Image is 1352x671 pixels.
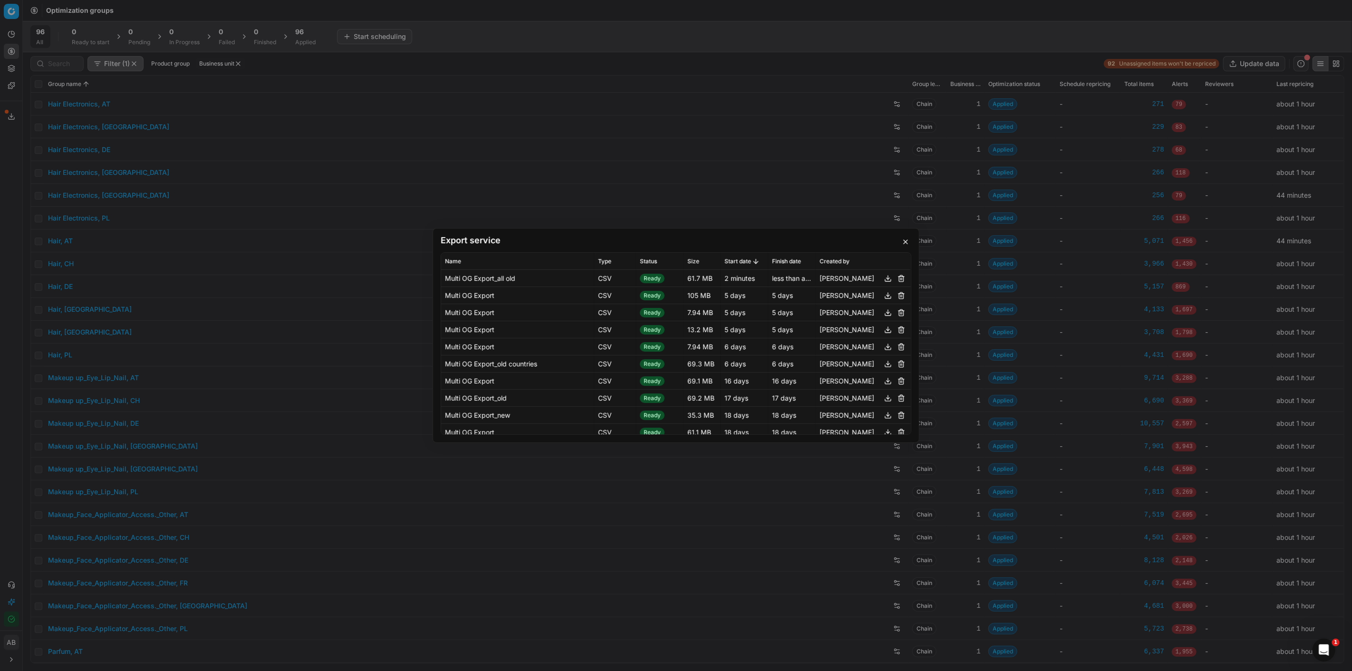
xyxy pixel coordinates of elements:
[724,258,751,265] span: Start date
[598,428,632,437] div: CSV
[751,257,761,266] button: Sorted by Start date descending
[772,428,796,436] span: 18 days
[640,428,665,437] span: Ready
[820,258,850,265] span: Created by
[598,258,611,265] span: Type
[772,258,801,265] span: Finish date
[772,308,793,316] span: 5 days
[598,342,632,352] div: CSV
[772,326,793,334] span: 5 days
[772,343,793,351] span: 6 days
[640,291,665,300] span: Ready
[445,359,590,369] div: Multi OG Export_old countries
[441,236,911,245] h2: Export service
[640,342,665,352] span: Ready
[640,325,665,335] span: Ready
[820,427,907,438] div: [PERSON_NAME]
[1313,639,1335,661] iframe: Intercom live chat
[1332,639,1340,646] span: 1
[640,308,665,317] span: Ready
[687,376,717,386] div: 69.1 MB
[640,359,665,369] span: Ready
[724,343,746,351] span: 6 days
[724,326,745,334] span: 5 days
[598,393,632,403] div: CSV
[687,308,717,317] div: 7.94 MB
[724,274,755,282] span: 2 minutes
[687,258,699,265] span: Size
[640,274,665,283] span: Ready
[445,376,590,386] div: Multi OG Export
[772,377,796,385] span: 16 days
[445,342,590,352] div: Multi OG Export
[445,393,590,403] div: Multi OG Export_old
[687,325,717,335] div: 13.2 MB
[640,258,657,265] span: Status
[598,325,632,335] div: CSV
[772,291,793,299] span: 5 days
[640,376,665,386] span: Ready
[820,375,907,387] div: [PERSON_NAME]
[445,428,590,437] div: Multi OG Export
[724,394,748,402] span: 17 days
[687,359,717,369] div: 69.3 MB
[820,273,907,284] div: [PERSON_NAME]
[772,360,793,368] span: 6 days
[598,359,632,369] div: CSV
[598,274,632,283] div: CSV
[724,308,745,316] span: 5 days
[598,376,632,386] div: CSV
[640,393,665,403] span: Ready
[598,411,632,420] div: CSV
[820,393,907,404] div: [PERSON_NAME]
[724,291,745,299] span: 5 days
[687,291,717,300] div: 105 MB
[820,341,907,353] div: [PERSON_NAME]
[820,410,907,421] div: [PERSON_NAME]
[724,428,749,436] span: 18 days
[687,411,717,420] div: 35.3 MB
[445,274,590,283] div: Multi OG Export_all old
[820,324,907,335] div: [PERSON_NAME]
[445,411,590,420] div: Multi OG Export_new
[687,393,717,403] div: 69.2 MB
[687,342,717,352] div: 7.94 MB
[724,377,749,385] span: 16 days
[687,274,717,283] div: 61.7 MB
[687,428,717,437] div: 61.1 MB
[598,308,632,317] div: CSV
[772,394,796,402] span: 17 days
[445,308,590,317] div: Multi OG Export
[820,290,907,301] div: [PERSON_NAME]
[820,307,907,318] div: [PERSON_NAME]
[724,411,749,419] span: 18 days
[772,411,796,419] span: 18 days
[598,291,632,300] div: CSV
[445,325,590,335] div: Multi OG Export
[445,258,461,265] span: Name
[640,411,665,420] span: Ready
[820,358,907,370] div: [PERSON_NAME]
[724,360,746,368] span: 6 days
[445,291,590,300] div: Multi OG Export
[772,274,828,282] span: less than a minute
